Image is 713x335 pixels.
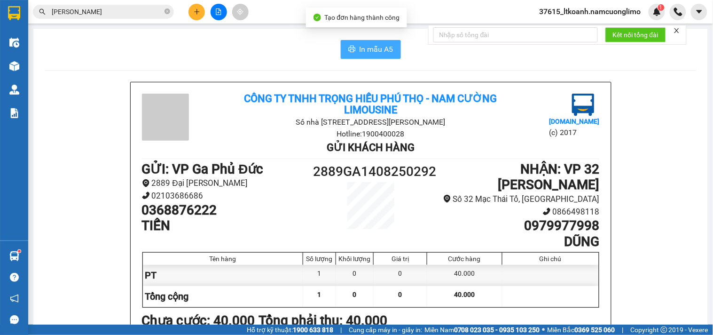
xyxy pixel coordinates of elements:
img: phone-icon [674,8,682,16]
div: 0 [374,265,427,286]
li: 02103686686 [142,190,313,202]
span: environment [142,179,150,187]
span: Miền Nam [424,325,540,335]
span: Cung cấp máy in - giấy in: [349,325,422,335]
span: file-add [215,8,222,15]
img: logo-vxr [8,6,20,20]
button: Kết nối tổng đài [605,27,666,42]
span: check-circle [313,14,321,21]
span: 1 [318,291,321,298]
span: Kết nối tổng đài [613,30,658,40]
img: warehouse-icon [9,85,19,95]
div: 1 [303,265,336,286]
span: 0 [353,291,357,298]
button: printerIn mẫu A5 [341,40,401,59]
span: notification [10,294,19,303]
strong: 1900 633 818 [293,326,333,334]
img: icon-new-feature [653,8,661,16]
img: warehouse-icon [9,61,19,71]
h1: 0368876222 [142,202,313,218]
span: copyright [661,327,667,333]
strong: 0369 525 060 [575,326,615,334]
b: NHẬN : VP 32 [PERSON_NAME] [498,161,600,193]
span: aim [237,8,243,15]
h1: 2889GA1408250292 [313,161,428,182]
span: 0 [399,291,402,298]
span: 1 [659,4,663,11]
button: file-add [211,4,227,20]
div: Giá trị [376,255,424,263]
span: Tổng cộng [145,291,189,302]
h1: 0979977998 [428,218,599,234]
span: phone [543,207,551,215]
button: caret-down [691,4,707,20]
button: aim [232,4,249,20]
span: | [622,325,624,335]
img: logo.jpg [572,94,595,116]
b: Công ty TNHH Trọng Hiếu Phú Thọ - Nam Cường Limousine [244,93,497,116]
b: Công ty TNHH Trọng Hiếu Phú Thọ - Nam Cường Limousine [114,11,367,37]
span: close-circle [165,8,170,16]
li: 0866498118 [428,206,599,218]
span: In mẫu A5 [360,43,393,55]
li: Số nhà [STREET_ADDRESS][PERSON_NAME] [88,40,393,51]
input: Nhập số tổng đài [433,27,598,42]
b: Tổng phải thu: 40.000 [259,313,388,328]
span: phone [142,191,150,199]
span: ⚪️ [542,328,545,332]
li: (c) 2017 [549,127,599,138]
span: 40.000 [454,291,475,298]
b: [DOMAIN_NAME] [549,118,599,125]
span: 37615_ltkoanh.namcuonglimo [532,6,649,17]
img: warehouse-icon [9,38,19,48]
b: Chưa cước : 40.000 [142,313,255,328]
b: Gửi khách hàng [327,142,415,153]
span: close [674,27,680,34]
sup: 1 [18,250,21,253]
span: printer [348,45,356,54]
div: Ghi chú [505,255,596,263]
span: search [39,8,46,15]
li: Hotline: 1900400028 [218,128,523,140]
span: caret-down [695,8,704,16]
div: PT [143,265,304,286]
input: Tìm tên, số ĐT hoặc mã đơn [52,7,163,17]
button: plus [188,4,205,20]
span: | [340,325,342,335]
li: 2889 Đại [PERSON_NAME] [142,177,313,190]
img: solution-icon [9,108,19,118]
img: warehouse-icon [9,251,19,261]
span: plus [194,8,200,15]
sup: 1 [658,4,665,11]
span: environment [443,195,451,203]
div: Tên hàng [145,255,301,263]
div: 0 [336,265,374,286]
span: question-circle [10,273,19,282]
strong: 0708 023 035 - 0935 103 250 [454,326,540,334]
div: Cước hàng [430,255,499,263]
div: Số lượng [306,255,333,263]
li: Hotline: 1900400028 [88,51,393,63]
b: GỬI : VP Ga Phủ Đức [142,161,264,177]
li: Số 32 Mạc Thái Tổ, [GEOGRAPHIC_DATA] [428,193,599,206]
span: Hỗ trợ kỹ thuật: [247,325,333,335]
li: Số nhà [STREET_ADDRESS][PERSON_NAME] [218,116,523,128]
span: Miền Bắc [548,325,615,335]
span: Tạo đơn hàng thành công [325,14,400,21]
h1: DŨNG [428,234,599,250]
div: 40.000 [427,265,502,286]
span: close-circle [165,8,170,14]
span: message [10,315,19,324]
div: Khối lượng [338,255,371,263]
h1: TIẾN [142,218,313,234]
